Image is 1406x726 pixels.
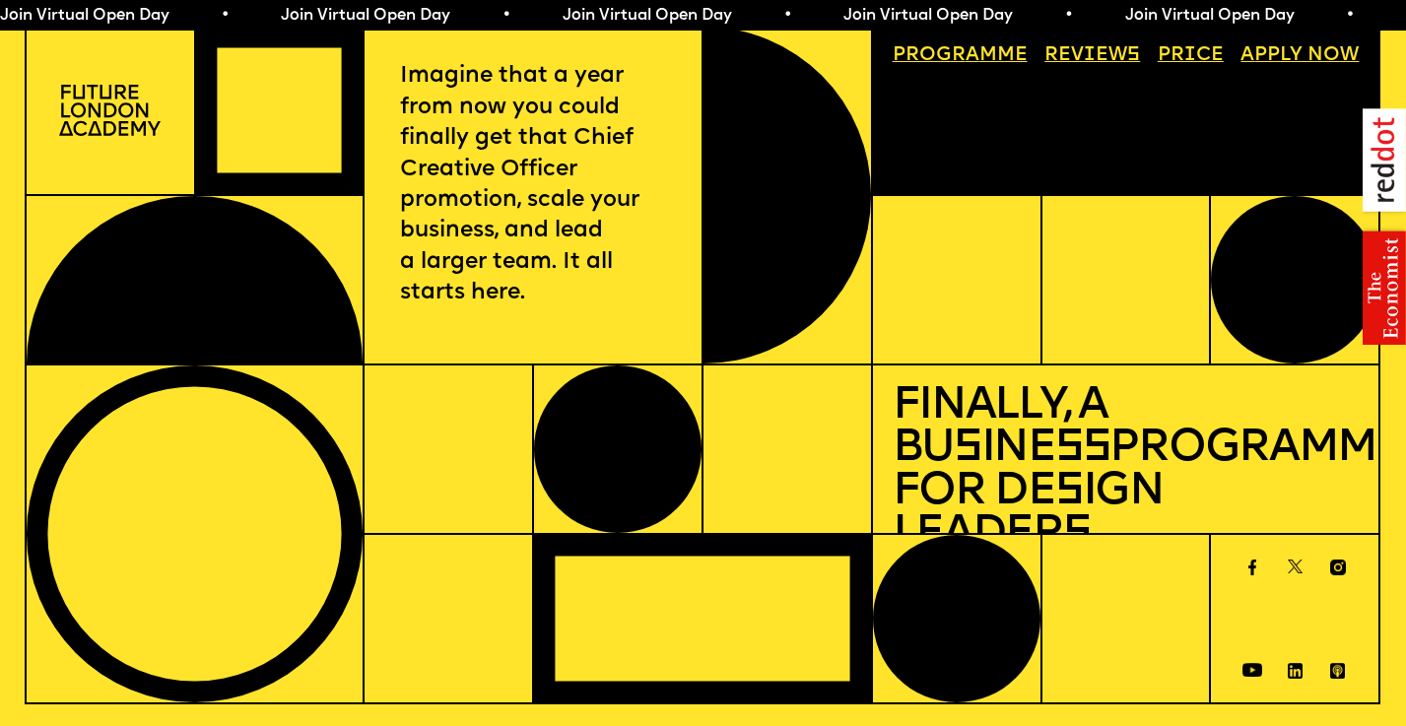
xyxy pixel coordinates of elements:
[1026,8,1035,24] span: •
[1231,36,1369,75] a: Apply now
[883,36,1038,75] a: Programme
[1055,470,1083,514] span: s
[954,427,981,471] span: s
[1035,36,1150,75] a: Reviews
[1063,512,1091,557] span: s
[1240,45,1254,65] span: A
[181,8,190,24] span: •
[1055,427,1109,471] span: ss
[1148,36,1234,75] a: Price
[1306,8,1315,24] span: •
[893,385,1360,557] h1: Finally, a Bu ine Programme for De ign Leader
[966,45,979,65] span: a
[463,8,472,24] span: •
[400,61,666,308] p: Imagine that a year from now you could finally get that Chief Creative Officer promotion, scale y...
[744,8,753,24] span: •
